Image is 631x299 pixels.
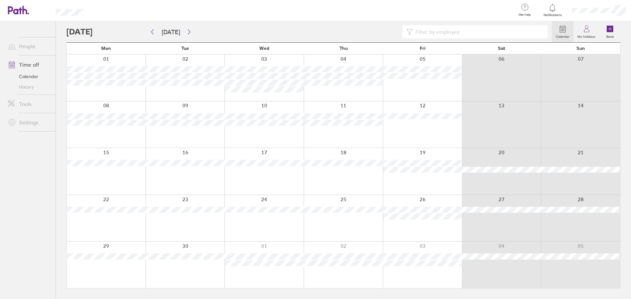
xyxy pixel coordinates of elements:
a: Settings [3,116,56,129]
label: Calendar [552,33,573,39]
a: Book [599,21,620,42]
label: Book [602,33,618,39]
span: Get help [514,13,535,17]
a: People [3,40,56,53]
a: History [3,82,56,92]
span: Tue [181,46,189,51]
button: [DATE] [156,27,185,37]
a: Calendar [552,21,573,42]
span: Fri [420,46,426,51]
span: Sun [576,46,585,51]
span: Mon [101,46,111,51]
span: Sat [498,46,505,51]
a: Time off [3,58,56,71]
input: Filter by employee [413,26,544,38]
span: Wed [259,46,269,51]
a: Tools [3,97,56,111]
a: My holidays [573,21,599,42]
span: Thu [339,46,348,51]
a: Notifications [542,3,563,17]
a: Calendar [3,71,56,82]
span: Notifications [542,13,563,17]
label: My holidays [573,33,599,39]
